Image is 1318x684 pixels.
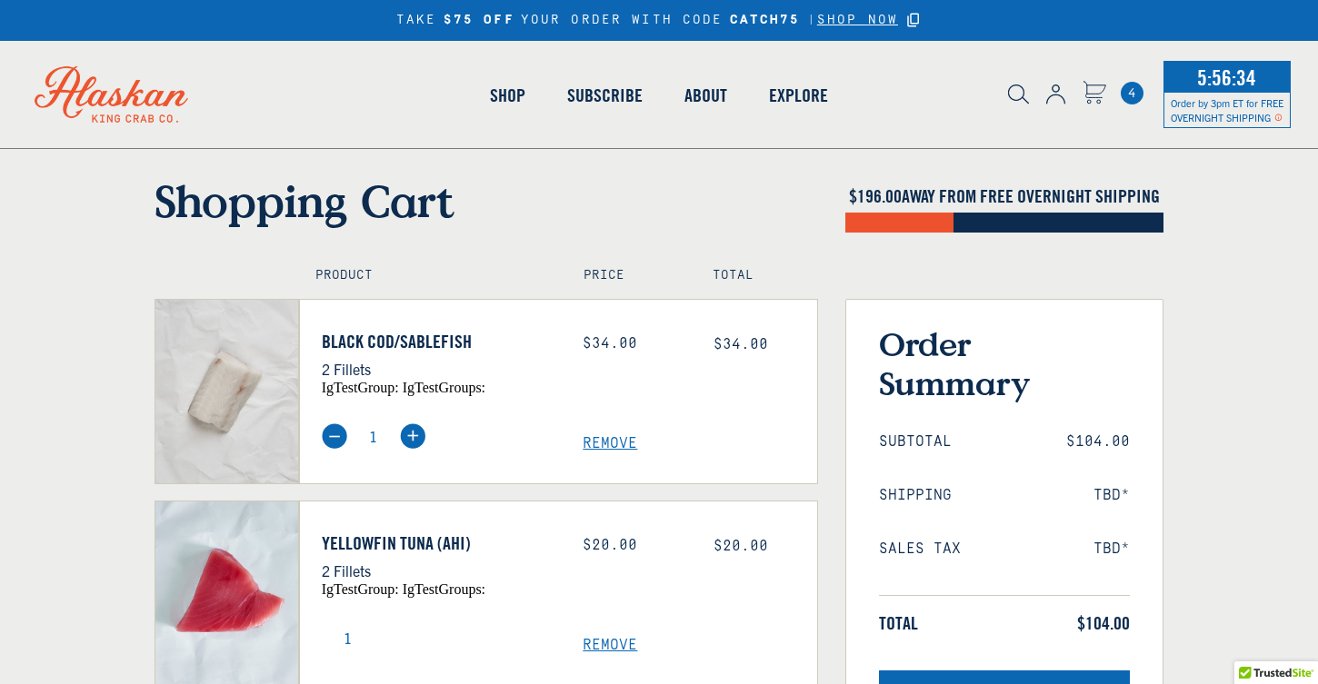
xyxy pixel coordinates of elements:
span: Total [879,612,918,634]
a: Yellowfin Tuna (Ahi) [322,532,556,554]
span: $20.00 [714,538,768,554]
span: SHOP NOW [817,13,898,27]
h3: Order Summary [879,324,1130,402]
p: 2 Fillets [322,357,556,381]
span: igTestGroup: [322,380,399,395]
p: 2 Fillets [322,559,556,582]
a: SHOP NOW [817,13,898,28]
span: $104.00 [1077,612,1130,634]
div: $34.00 [583,335,686,352]
span: igTestGroups: [403,581,485,597]
a: Subscribe [546,44,664,147]
img: plus [400,423,425,449]
h4: $ AWAY FROM FREE OVERNIGHT SHIPPING [845,185,1163,207]
span: igTestGroup: [322,581,399,597]
img: Black Cod/Sablefish - 2 Fillets [155,300,298,483]
div: TAKE YOUR ORDER WITH CODE | [396,10,922,31]
span: 196.00 [857,184,902,207]
span: Order by 3pm ET for FREE OVERNIGHT SHIPPING [1171,96,1283,124]
img: minus [322,423,347,449]
span: $34.00 [714,336,768,352]
img: Alaskan King Crab Co. logo [9,41,214,148]
a: About [664,44,748,147]
h1: Shopping Cart [155,174,818,227]
span: Shipping Notice Icon [1274,111,1283,124]
span: $104.00 [1066,433,1130,451]
div: $20.00 [583,537,686,554]
a: Explore [748,44,849,147]
a: Black Cod/Sablefish [322,331,556,352]
a: Remove [583,637,817,654]
a: Cart [1121,82,1143,104]
strong: CATCH75 [730,13,801,28]
h4: Product [315,268,545,283]
img: account [1046,84,1065,104]
strong: $75 OFF [444,13,514,28]
span: Subtotal [879,433,952,451]
span: 5:56:34 [1193,59,1261,95]
h4: Price [584,268,673,283]
a: Cart [1083,81,1106,107]
span: igTestGroups: [403,380,485,395]
span: Sales Tax [879,540,961,558]
span: Shipping [879,487,952,504]
img: search [1008,84,1029,104]
a: Shop [469,44,546,147]
span: 4 [1121,82,1143,104]
a: Remove [583,435,817,452]
h4: Total [713,268,802,283]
